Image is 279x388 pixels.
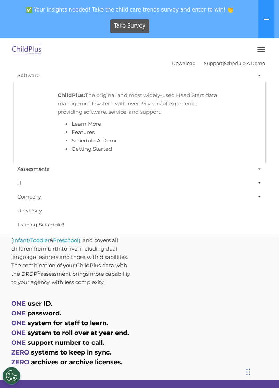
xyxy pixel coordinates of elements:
[14,204,265,218] a: University
[172,60,265,66] font: |
[11,309,26,317] span: ONE
[11,349,29,356] span: ZERO
[244,355,279,388] iframe: Chat Widget
[37,270,40,275] sup: ©
[11,329,26,337] span: ONE
[14,218,265,232] a: Training Scramble!!
[28,300,53,307] span: user ID.
[10,42,43,58] img: ChildPlus by Procare Solutions
[204,60,223,66] a: Support
[11,319,26,327] span: ONE
[28,339,104,346] span: support number to call.
[28,309,61,317] span: password.
[28,329,129,337] span: system to roll over at year end.
[71,137,118,144] a: Schedule A Demo
[110,19,150,33] a: Take Survey
[14,176,265,190] a: IT
[71,145,112,152] a: Getting Started
[28,319,108,327] span: system for staff to learn.
[53,237,80,244] a: Preschool)
[224,60,265,66] a: Schedule A Demo
[46,229,90,235] a: Head Start ELOF
[11,358,29,366] span: ZERO
[3,367,20,385] button: Cookies Settings
[172,60,196,66] a: Download
[58,91,221,116] p: The original and most widely-used Head Start data management system with over 35 years of experie...
[71,120,101,127] a: Learn More
[14,162,265,176] a: Assessments
[11,300,26,307] span: ONE
[71,129,95,135] a: Features
[58,92,85,98] strong: ChildPlus:
[11,339,26,346] span: ONE
[14,190,265,204] a: Company
[14,68,265,82] a: Software
[31,349,112,356] span: systems to keep in sync.
[31,358,123,366] span: archives or archive licenses.
[114,20,145,32] span: Take Survey
[246,361,250,382] div: Drag
[13,237,50,244] a: Infant/Toddler
[3,3,257,16] span: ✅ Your insights needed! Take the child care trends survey and enter to win! 👏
